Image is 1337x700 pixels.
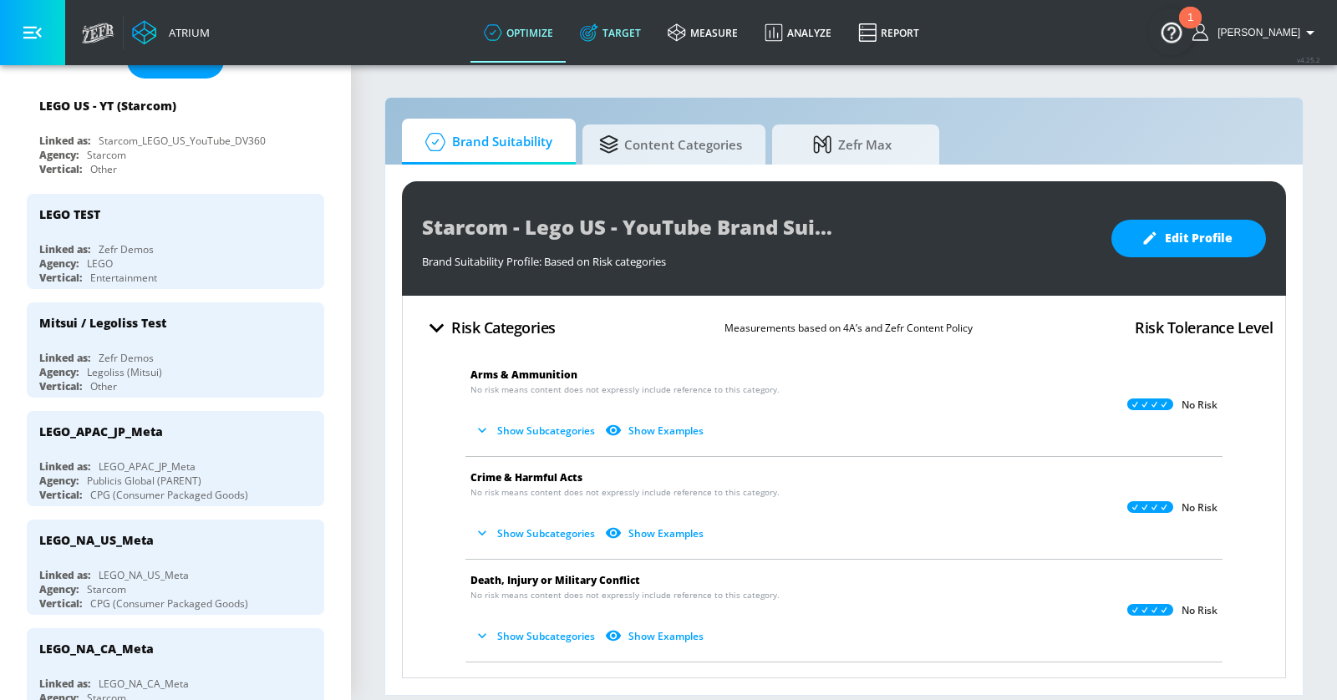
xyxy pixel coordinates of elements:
[99,134,266,148] div: Starcom_LEGO_US_YouTube_DV360
[90,379,117,393] div: Other
[87,148,126,162] div: Starcom
[1211,27,1300,38] span: login as: casey.cohen@zefr.com
[39,242,90,256] div: Linked as:
[27,194,324,289] div: LEGO TESTLinked as:Zefr DemosAgency:LEGOVertical:Entertainment
[39,379,82,393] div: Vertical:
[39,315,166,331] div: Mitsui / Legoliss Test
[99,677,189,691] div: LEGO_NA_CA_Meta
[39,596,82,611] div: Vertical:
[470,383,780,396] span: No risk means content does not expressly include reference to this category.
[602,622,710,650] button: Show Examples
[470,368,577,382] span: Arms & Ammunition
[87,256,113,271] div: LEGO
[470,676,600,690] span: Drugs / Tobacco / Alcohol
[39,98,176,114] div: LEGO US - YT (Starcom)
[419,122,552,162] span: Brand Suitability
[470,486,780,499] span: No risk means content does not expressly include reference to this category.
[789,124,916,165] span: Zefr Max
[99,568,189,582] div: LEGO_NA_US_Meta
[39,351,90,365] div: Linked as:
[90,596,248,611] div: CPG (Consumer Packaged Goods)
[39,134,90,148] div: Linked as:
[99,459,196,474] div: LEGO_APAC_JP_Meta
[1148,8,1195,55] button: Open Resource Center, 1 new notification
[39,148,79,162] div: Agency:
[470,417,602,444] button: Show Subcategories
[1182,398,1218,412] p: No Risk
[39,677,90,691] div: Linked as:
[27,520,324,615] div: LEGO_NA_US_MetaLinked as:LEGO_NA_US_MetaAgency:StarcomVertical:CPG (Consumer Packaged Goods)
[470,520,602,547] button: Show Subcategories
[27,302,324,398] div: Mitsui / Legoliss TestLinked as:Zefr DemosAgency:Legoliss (Mitsui)Vertical:Other
[39,582,79,596] div: Agency:
[1297,55,1320,64] span: v 4.25.2
[451,316,556,339] h4: Risk Categories
[39,206,100,222] div: LEGO TEST
[1187,18,1193,39] div: 1
[751,3,845,63] a: Analyze
[599,124,742,165] span: Content Categories
[602,417,710,444] button: Show Examples
[90,488,248,502] div: CPG (Consumer Packaged Goods)
[39,424,163,439] div: LEGO_APAC_JP_Meta
[39,365,79,379] div: Agency:
[90,162,117,176] div: Other
[1111,220,1266,257] button: Edit Profile
[39,459,90,474] div: Linked as:
[470,589,780,601] span: No risk means content does not expressly include reference to this category.
[1192,23,1320,43] button: [PERSON_NAME]
[39,271,82,285] div: Vertical:
[1182,604,1218,617] p: No Risk
[470,470,582,484] span: Crime & Harmful Acts
[415,308,562,347] button: Risk Categories
[1135,316,1273,339] h4: Risk Tolerance Level
[87,474,201,488] div: Publicis Global (PARENT)
[27,85,324,180] div: LEGO US - YT (Starcom)Linked as:Starcom_LEGO_US_YouTube_DV360Agency:StarcomVertical:Other
[1145,228,1233,249] span: Edit Profile
[567,3,654,63] a: Target
[470,3,567,63] a: optimize
[39,474,79,488] div: Agency:
[87,582,126,596] div: Starcom
[99,351,154,365] div: Zefr Demos
[845,3,933,63] a: Report
[422,246,1095,269] div: Brand Suitability Profile: Based on Risk categories
[39,641,154,657] div: LEGO_NA_CA_Meta
[654,3,751,63] a: measure
[602,520,710,547] button: Show Examples
[132,20,210,45] a: Atrium
[724,319,973,337] p: Measurements based on 4A’s and Zefr Content Policy
[39,162,82,176] div: Vertical:
[99,242,154,256] div: Zefr Demos
[39,532,154,548] div: LEGO_NA_US_Meta
[39,488,82,502] div: Vertical:
[162,25,210,40] div: Atrium
[87,365,162,379] div: Legoliss (Mitsui)
[1182,501,1218,515] p: No Risk
[27,411,324,506] div: LEGO_APAC_JP_MetaLinked as:LEGO_APAC_JP_MetaAgency:Publicis Global (PARENT)Vertical:CPG (Consumer...
[39,568,90,582] div: Linked as:
[470,573,640,587] span: Death, Injury or Military Conflict
[90,271,157,285] div: Entertainment
[470,622,602,650] button: Show Subcategories
[39,256,79,271] div: Agency:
